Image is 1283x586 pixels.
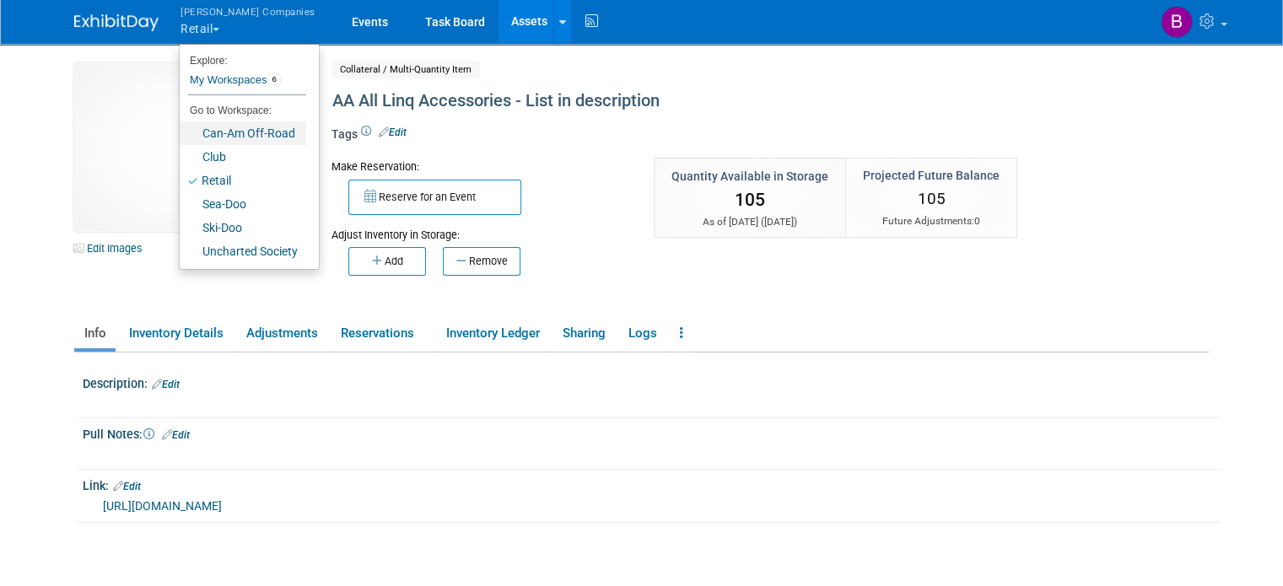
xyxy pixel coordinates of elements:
[180,145,306,169] a: Club
[83,422,1221,444] div: Pull Notes:
[443,247,520,276] button: Remove
[180,216,306,239] a: Ski-Doo
[180,121,306,145] a: Can-Am Off-Road
[331,319,433,348] a: Reservations
[618,319,666,348] a: Logs
[553,319,615,348] a: Sharing
[162,429,190,441] a: Edit
[74,14,159,31] img: ExhibitDay
[74,63,297,232] img: View Images
[267,73,281,86] span: 6
[863,214,1000,228] div: Future Adjustments:
[332,61,480,78] span: Collateral / Multi-Quantity Item
[180,239,306,263] a: Uncharted Society
[332,215,628,243] div: Adjust Inventory in Storage:
[974,215,980,227] span: 0
[83,473,1221,495] div: Link:
[332,126,1080,154] div: Tags
[119,319,233,348] a: Inventory Details
[180,192,306,216] a: Sea-Doo
[74,319,116,348] a: Info
[180,51,306,66] li: Explore:
[181,3,315,20] span: [PERSON_NAME] Companies
[863,167,1000,184] div: Projected Future Balance
[348,247,426,276] button: Add
[180,169,306,192] a: Retail
[917,189,945,208] span: 105
[152,379,180,390] a: Edit
[113,481,141,492] a: Edit
[764,216,794,228] span: [DATE]
[671,168,828,185] div: Quantity Available in Storage
[735,190,765,210] span: 105
[436,319,549,348] a: Inventory Ledger
[1161,6,1193,38] img: Barbara Brzezinska
[671,215,828,229] div: As of [DATE] ( )
[74,238,149,259] a: Edit Images
[326,86,1080,116] div: AA All Linq Accessories - List in description
[83,371,1221,393] div: Description:
[236,319,327,348] a: Adjustments
[379,126,407,138] a: Edit
[180,99,306,121] li: Go to Workspace:
[348,180,521,215] button: Reserve for an Event
[103,499,222,513] a: [URL][DOMAIN_NAME]
[332,158,628,175] div: Make Reservation:
[188,66,306,94] a: My Workspaces6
